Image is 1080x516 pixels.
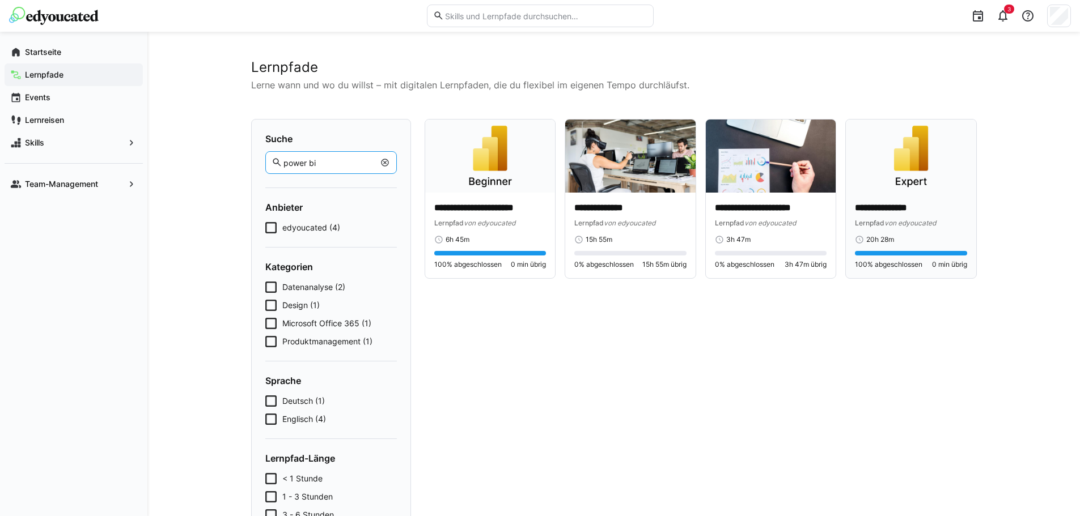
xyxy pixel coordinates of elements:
[855,219,884,227] span: Lernpfad
[464,219,515,227] span: von edyoucated
[706,120,836,193] img: image
[574,219,604,227] span: Lernpfad
[511,260,546,269] span: 0 min übrig
[565,120,696,193] img: image
[434,260,502,269] span: 100% abgeschlossen
[265,261,397,272] h4: Kategorien
[265,202,397,213] h4: Anbieter
[282,395,325,407] span: Deutsch (1)
[642,260,687,269] span: 15h 55m übrig
[282,222,340,233] span: edyoucated (4)
[251,59,977,76] h2: Lernpfade
[855,260,922,269] span: 100% abgeschlossen
[265,133,397,144] h4: Suche
[574,260,634,269] span: 0% abgeschlossen
[282,318,371,329] span: Microsoft Office 365 (1)
[715,219,744,227] span: Lernpfad
[866,235,894,244] span: 20h 28m
[726,235,751,244] span: 3h 47m
[586,235,612,244] span: 15h 55m
[884,219,936,227] span: von edyoucated
[282,300,320,311] span: Design (1)
[744,219,796,227] span: von edyoucated
[251,78,977,92] p: Lerne wann und wo du willst – mit digitalen Lernpfaden, die du flexibel im eigenen Tempo durchläu...
[425,120,556,193] img: image
[282,282,345,293] span: Datenanalyse (2)
[265,375,397,386] h4: Sprache
[444,11,647,21] input: Skills und Lernpfade durchsuchen…
[434,219,464,227] span: Lernpfad
[1007,6,1011,12] span: 3
[846,120,976,193] img: image
[715,260,774,269] span: 0% abgeschlossen
[282,336,372,347] span: Produktmanagement (1)
[265,453,397,464] h4: Lernpfad-Länge
[282,473,323,484] span: < 1 Stunde
[282,157,374,168] input: Lernpfade suchen
[604,219,655,227] span: von edyoucated
[785,260,827,269] span: 3h 47m übrig
[446,235,469,244] span: 6h 45m
[282,413,326,425] span: Englisch (4)
[932,260,967,269] span: 0 min übrig
[282,491,333,502] span: 1 - 3 Stunden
